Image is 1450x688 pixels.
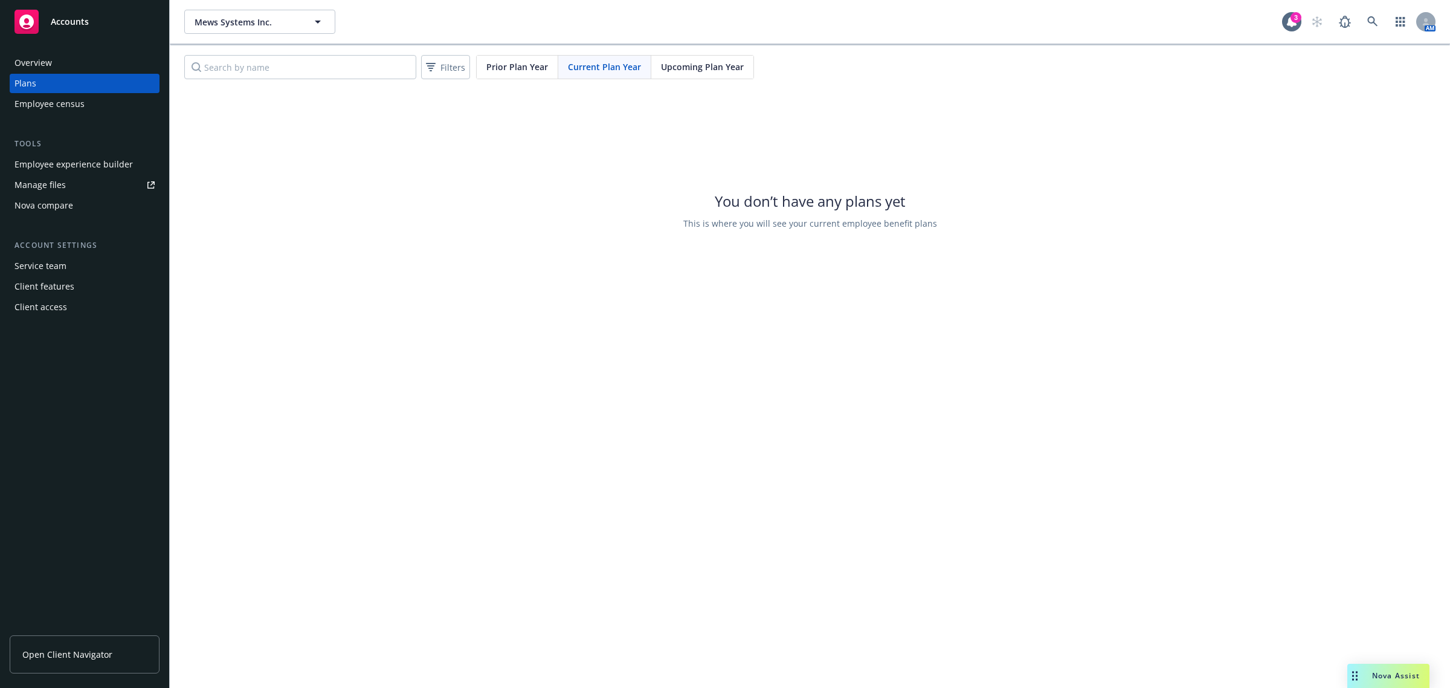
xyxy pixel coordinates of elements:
[14,196,73,215] div: Nova compare
[14,53,52,73] div: Overview
[1347,664,1362,688] div: Drag to move
[22,648,112,661] span: Open Client Navigator
[14,277,74,296] div: Client features
[661,60,744,73] span: Upcoming Plan Year
[715,191,906,211] span: You don’t have any plans yet
[10,297,159,317] a: Client access
[486,60,548,73] span: Prior Plan Year
[1290,12,1301,23] div: 3
[10,138,159,150] div: Tools
[10,196,159,215] a: Nova compare
[14,74,36,93] div: Plans
[14,155,133,174] div: Employee experience builder
[10,74,159,93] a: Plans
[14,94,85,114] div: Employee census
[1305,10,1329,34] a: Start snowing
[1333,10,1357,34] a: Report a Bug
[1347,664,1429,688] button: Nova Assist
[51,17,89,27] span: Accounts
[184,10,335,34] button: Mews Systems Inc.
[10,256,159,276] a: Service team
[10,5,159,39] a: Accounts
[10,155,159,174] a: Employee experience builder
[14,297,67,317] div: Client access
[1361,10,1385,34] a: Search
[195,16,299,28] span: Mews Systems Inc.
[440,61,465,74] span: Filters
[184,55,416,79] input: Search by name
[10,277,159,296] a: Client features
[1372,670,1420,681] span: Nova Assist
[1388,10,1413,34] a: Switch app
[424,59,468,76] span: Filters
[10,94,159,114] a: Employee census
[10,175,159,195] a: Manage files
[10,239,159,252] div: Account settings
[10,53,159,73] a: Overview
[568,60,641,73] span: Current Plan Year
[421,55,470,79] button: Filters
[683,217,937,230] span: This is where you will see your current employee benefit plans
[14,175,66,195] div: Manage files
[14,256,66,276] div: Service team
